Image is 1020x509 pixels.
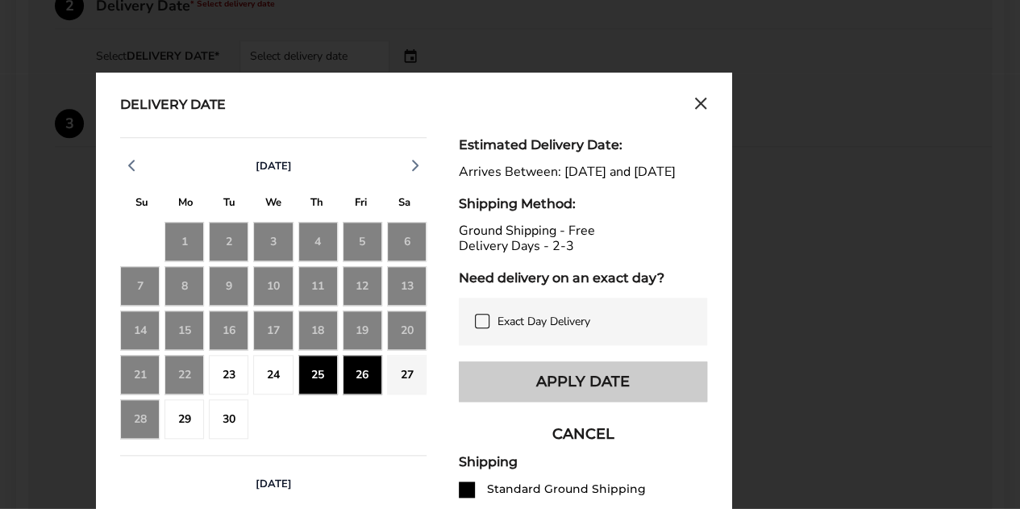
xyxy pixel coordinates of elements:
div: T [295,192,339,217]
div: S [383,192,427,217]
div: Shipping [459,454,707,469]
div: Standard Ground Shipping [487,482,646,497]
div: W [252,192,295,217]
button: [DATE] [249,477,298,491]
div: Delivery Date [120,97,226,115]
span: [DATE] [256,159,292,173]
div: S [120,192,164,217]
div: Estimated Delivery Date: [459,137,707,152]
span: Exact Day Delivery [498,314,590,329]
div: Shipping Method: [459,196,707,211]
div: Need delivery on an exact day? [459,270,707,286]
button: Close calendar [694,97,707,115]
button: CANCEL [459,414,707,454]
button: [DATE] [249,159,298,173]
span: [DATE] [256,477,292,491]
div: T [208,192,252,217]
div: Arrives Between: [DATE] and [DATE] [459,165,707,180]
button: Apply Date [459,361,707,402]
div: F [339,192,382,217]
div: M [164,192,207,217]
div: Ground Shipping - Free Delivery Days - 2-3 [459,223,707,254]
